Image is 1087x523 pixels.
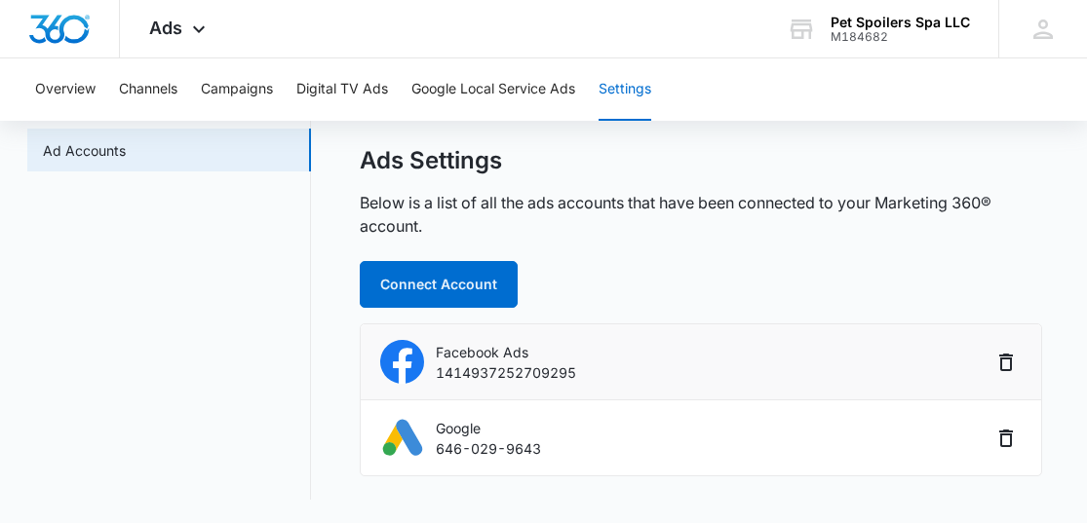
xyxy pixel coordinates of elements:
[411,58,575,121] button: Google Local Service Ads
[436,342,576,362] p: Facebook Ads
[43,140,126,161] a: Ad Accounts
[436,418,541,438] p: Google
[119,58,177,121] button: Channels
[831,30,970,44] div: account id
[436,362,576,383] p: 1414937252709295
[360,146,502,175] h1: Ads Settings
[360,191,1041,238] p: Below is a list of all the ads accounts that have been connected to your Marketing 360® account.
[380,340,424,384] img: logo-facebookAds.svg
[831,15,970,30] div: account name
[296,58,388,121] button: Digital TV Ads
[201,58,273,121] button: Campaigns
[599,58,651,121] button: Settings
[360,261,518,308] button: Connect Account
[380,416,424,460] img: logo-googleAds.svg
[436,438,541,459] p: 646-029-9643
[35,58,96,121] button: Overview
[149,18,182,38] span: Ads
